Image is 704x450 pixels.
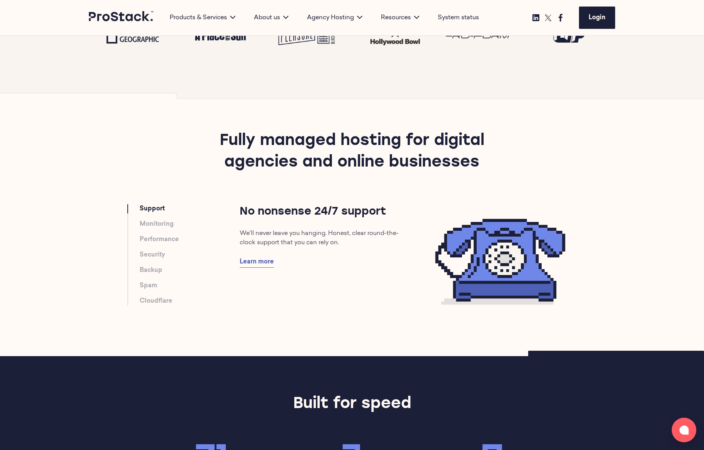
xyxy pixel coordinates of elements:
a: Login [579,7,615,29]
a: Cloudflare [140,297,172,306]
div: Resources [372,13,429,22]
li: Security [140,250,240,260]
button: Open chat window [672,418,696,442]
li: Support [140,204,240,213]
p: We’ll never leave you hanging. Honest, clear round-the-clock support that you can rely on. [240,229,408,247]
span: Login [589,15,606,21]
p: No nonsense 24/7 support [240,204,408,220]
li: Monitoring [140,220,240,229]
a: Spam [140,281,157,290]
div: About us [245,13,298,22]
img: Pleasure Beach Logo [270,22,346,50]
img: test-hw.png [358,23,434,49]
a: Backup [140,266,162,275]
a: Performance [140,235,179,244]
a: Learn more [240,257,274,268]
img: Proform Logo [446,22,521,50]
div: Agency Hosting [298,13,372,22]
li: Performance [140,235,240,244]
span: Learn more [240,259,274,265]
img: UF Logo [534,22,609,50]
a: Monitoring [140,220,173,229]
a: Security [140,250,165,260]
h2: Fully managed hosting for digital agencies and online businesses [194,130,510,204]
a: Support [140,204,165,213]
div: Products & Services [160,13,245,22]
img: A place in the sun Logo [183,22,258,50]
li: Cloudflare [140,297,240,306]
img: National Geographic Logo [95,22,170,50]
a: System status [438,13,479,22]
a: Prostack logo [89,11,154,24]
li: Spam [140,281,240,290]
h2: Built for speed [293,393,411,415]
li: Backup [140,266,240,275]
